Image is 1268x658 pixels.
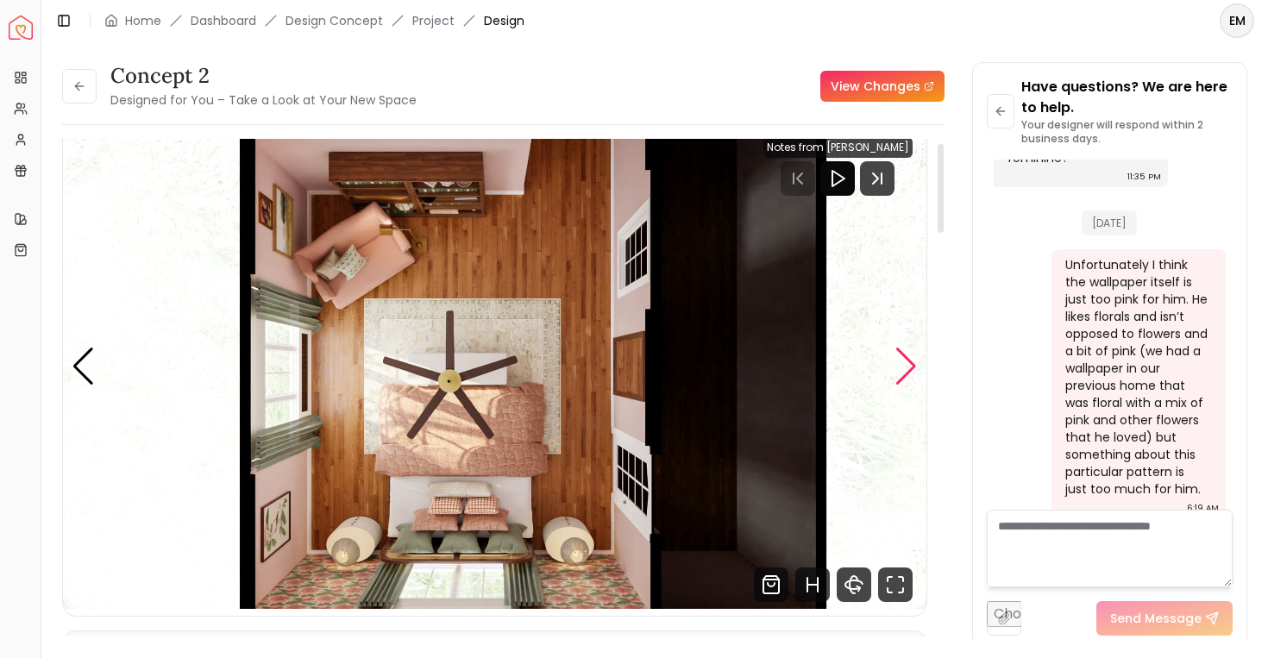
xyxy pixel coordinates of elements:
[412,12,455,29] a: Project
[1187,499,1219,517] div: 6:19 AM
[1220,3,1254,38] button: EM
[125,12,161,29] a: Home
[837,567,871,602] svg: 360 View
[286,12,383,29] li: Design Concept
[72,348,95,385] div: Previous slide
[191,12,256,29] a: Dashboard
[9,16,33,40] img: Spacejoy Logo
[63,123,926,609] img: Design Render 5
[1127,168,1161,185] div: 11:35 PM
[1021,77,1233,118] p: Have questions? We are here to help.
[1065,256,1208,498] div: Unfortunately I think the wallpaper itself is just too pink for him. He likes florals and isn’t o...
[754,567,788,602] svg: Shop Products from this design
[63,123,926,609] div: Carousel
[1082,210,1137,235] span: [DATE]
[860,161,895,196] svg: Next Track
[820,71,945,102] a: View Changes
[878,567,913,602] svg: Fullscreen
[827,168,848,189] svg: Play
[9,16,33,40] a: Spacejoy
[110,91,417,109] small: Designed for You – Take a Look at Your New Space
[63,123,926,609] div: 5 / 5
[484,12,524,29] span: Design
[110,62,417,90] h3: concept 2
[1221,5,1252,36] span: EM
[795,567,830,602] svg: Hotspots Toggle
[895,348,918,385] div: Next slide
[1021,118,1233,146] p: Your designer will respond within 2 business days.
[763,137,913,158] div: Notes from [PERSON_NAME]
[104,12,524,29] nav: breadcrumb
